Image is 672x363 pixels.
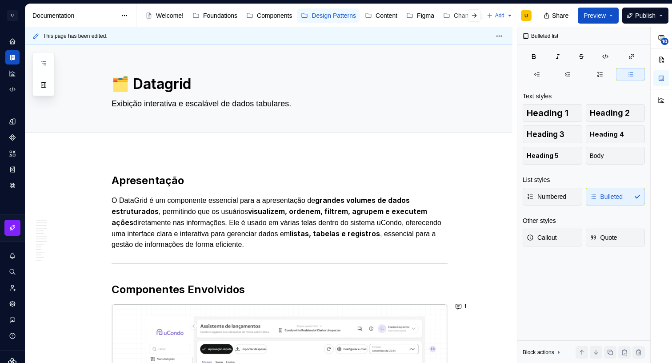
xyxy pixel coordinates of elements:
[523,216,556,225] div: Other styles
[5,162,20,177] a: Storybook stories
[527,151,559,160] span: Heading 5
[622,8,668,24] button: Publish
[5,265,20,279] button: Search ⌘K
[5,297,20,311] a: Settings
[523,125,582,143] button: Heading 3
[5,146,20,161] a: Assets
[5,249,20,263] button: Notifications
[539,8,574,24] button: Share
[586,104,645,122] button: Heading 2
[586,229,645,246] button: Quote
[43,32,108,40] span: This page has been edited.
[523,175,550,184] div: List styles
[523,92,552,101] div: Text styles
[156,11,184,20] div: Welcome!
[661,38,668,45] span: 10
[524,12,528,19] div: U
[5,50,20,65] a: Documentation
[361,8,401,23] a: Content
[290,229,380,238] strong: listas, tabelas e registros
[635,11,656,20] span: Publish
[578,8,619,24] button: Preview
[2,6,23,25] button: U
[7,10,18,21] div: U
[527,130,564,139] span: Heading 3
[112,207,429,227] strong: visualizem, ordenem, filtrem, agrupem e executem ações
[440,8,488,23] a: Changelog
[5,82,20,97] a: Code automation
[584,11,606,20] span: Preview
[112,283,245,296] strong: Componentes Envolvidos
[112,173,448,188] h2: Apresentação
[527,109,568,117] span: Heading 1
[5,34,20,48] a: Home
[586,125,645,143] button: Heading 4
[523,229,582,246] button: Callout
[484,9,516,22] button: Add
[203,11,237,20] div: Foundations
[189,8,241,23] a: Foundations
[142,8,187,23] a: Welcome!
[586,147,645,165] button: Body
[590,130,624,139] span: Heading 4
[523,346,562,359] div: Block actions
[523,349,554,356] div: Block actions
[112,195,448,250] p: O DataGrid é um componente essencial para a apresentação de , permitindo que os usuários diretame...
[523,104,582,122] button: Heading 1
[495,12,504,19] span: Add
[110,73,446,95] textarea: 🗂️ Datagrid
[257,11,292,20] div: Components
[110,97,446,111] textarea: Exibição interativa e escalável de dados tabulares.
[5,178,20,193] a: Data sources
[523,188,582,206] button: Numbered
[590,151,604,160] span: Body
[5,114,20,129] a: Design tokens
[403,8,438,23] a: Figma
[32,11,116,20] div: Documentation
[376,11,397,20] div: Content
[417,11,434,20] div: Figma
[523,147,582,165] button: Heading 5
[5,130,20,145] a: Components
[5,66,20,81] a: Analytics
[297,8,360,23] a: Design Patterns
[590,233,617,242] span: Quote
[590,109,630,117] span: Heading 2
[527,233,557,242] span: Callout
[5,281,20,295] a: Invite team
[243,8,296,23] a: Components
[5,313,20,327] button: Contact support
[464,303,467,310] span: 1
[142,7,482,24] div: Page tree
[552,11,568,20] span: Share
[312,11,356,20] div: Design Patterns
[527,192,566,201] span: Numbered
[453,300,471,313] button: 1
